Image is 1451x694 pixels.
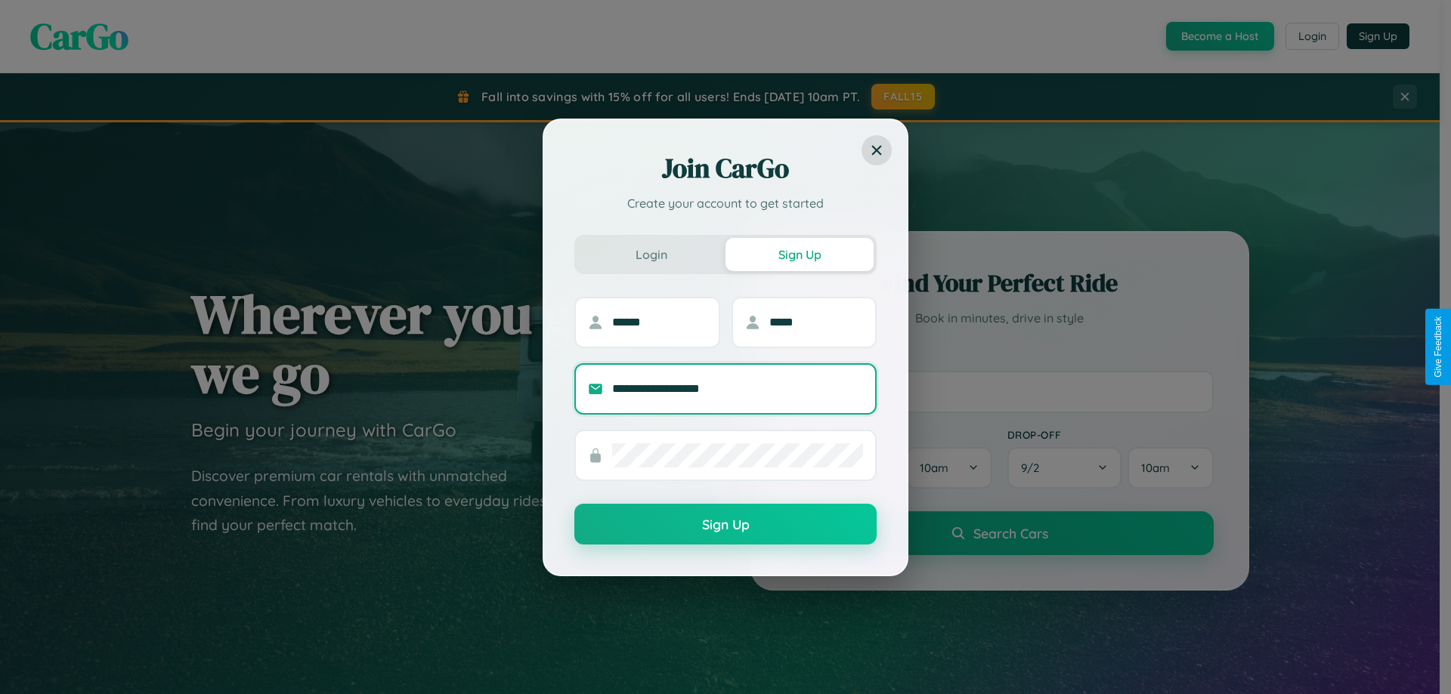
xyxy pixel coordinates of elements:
div: Give Feedback [1433,316,1443,378]
button: Sign Up [725,238,874,271]
p: Create your account to get started [574,194,877,212]
button: Login [577,238,725,271]
h2: Join CarGo [574,150,877,187]
button: Sign Up [574,504,877,544]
